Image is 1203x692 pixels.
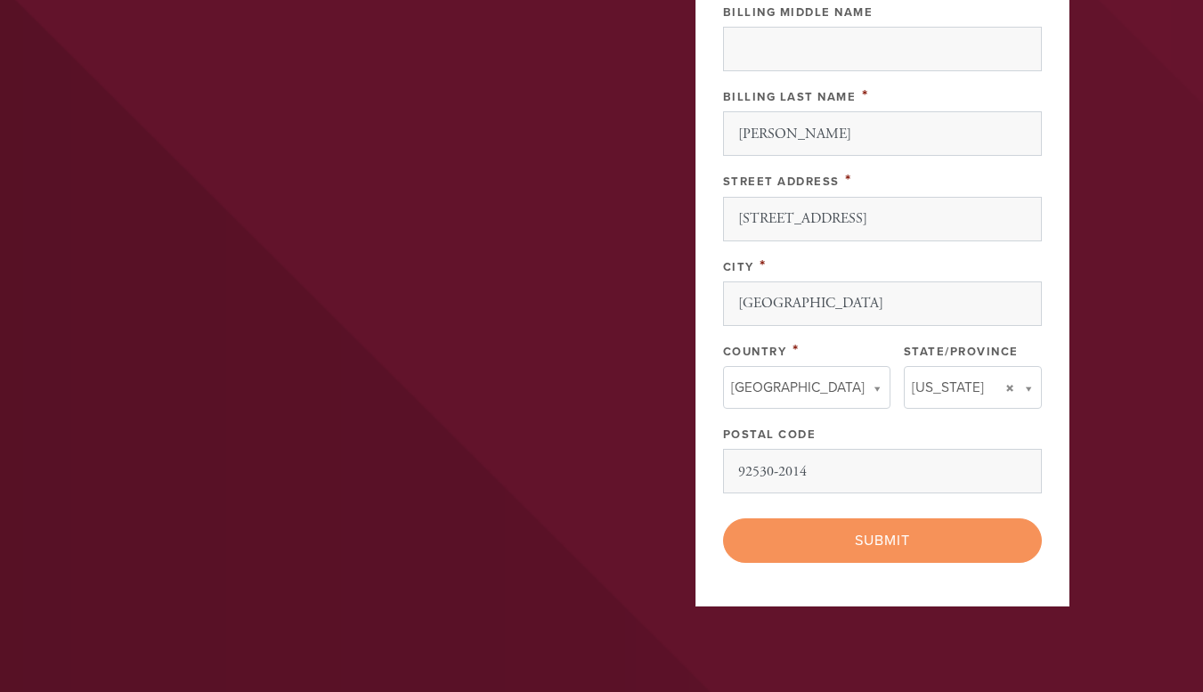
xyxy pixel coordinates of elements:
span: This field is required. [793,340,800,360]
label: Billing Middle Name [723,5,874,20]
label: Street Address [723,175,840,189]
label: Billing Last Name [723,90,857,104]
label: Country [723,345,787,359]
label: City [723,260,754,274]
a: [GEOGRAPHIC_DATA] [723,366,890,409]
span: [GEOGRAPHIC_DATA] [731,376,865,399]
label: State/Province [904,345,1019,359]
span: This field is required. [845,170,852,190]
label: Postal Code [723,427,817,442]
span: [US_STATE] [912,376,984,399]
span: This field is required. [760,256,767,275]
a: [US_STATE] [904,366,1042,409]
span: This field is required. [862,85,869,105]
